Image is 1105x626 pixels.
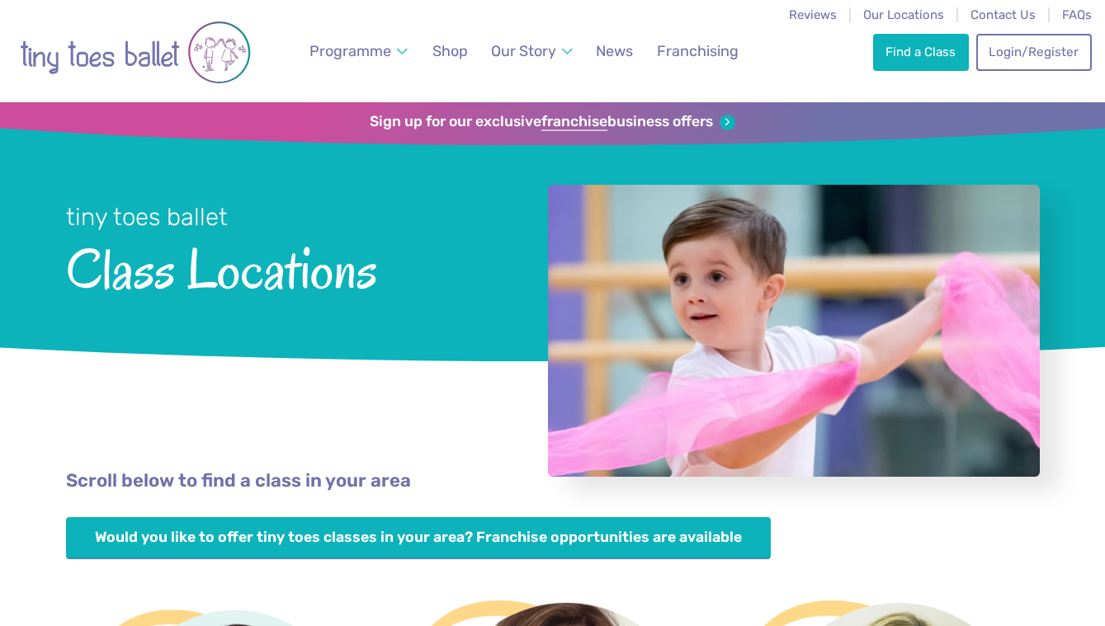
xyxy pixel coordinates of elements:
strong: franchise [541,113,607,131]
span: Our Story [491,42,556,59]
a: Reviews [789,7,837,22]
a: Programme [302,33,416,70]
span: Shop [432,42,468,59]
a: Find a Class [873,34,969,70]
span: Programme [309,42,391,59]
span: Class Locations [66,233,504,300]
a: Our Story [484,33,581,70]
img: tiny toes ballet [20,11,251,94]
a: Contact Us [970,7,1036,22]
span: News [596,42,633,59]
small: tiny toes ballet [66,203,228,231]
a: Franchising [649,33,746,70]
a: Shop [425,33,475,70]
a: News [588,33,640,70]
a: Sign up for our exclusivefranchisebusiness offers [370,113,735,131]
a: Login/Register [976,34,1092,70]
a: Would you like to offer tiny toes classes in your area? Franchise opportunities are available [66,517,772,559]
p: Scroll below to find a class in your area [66,468,1040,494]
span: Franchising [657,42,739,59]
a: FAQs [1062,7,1092,22]
a: Our Locations [863,7,944,22]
